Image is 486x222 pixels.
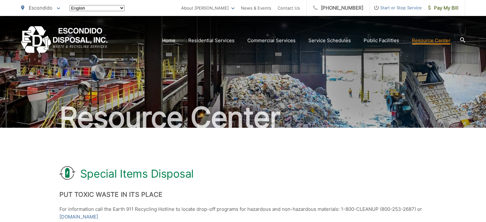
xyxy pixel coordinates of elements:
span: Escondido [29,5,52,11]
a: News & Events [241,4,271,12]
a: Residential Services [188,37,235,44]
a: Commercial Services [247,37,296,44]
a: About [PERSON_NAME] [181,4,235,12]
a: [DOMAIN_NAME] [59,213,98,221]
a: EDCD logo. Return to the homepage. [21,26,108,55]
a: Public Facilities [364,37,399,44]
h2: Resource Center [21,102,465,134]
h1: Special Items Disposal [80,167,194,180]
a: Service Schedules [308,37,351,44]
span: Pay My Bill [428,4,459,12]
select: Select a language [70,5,125,11]
a: Contact Us [278,4,300,12]
a: Resource Center [412,37,451,44]
h2: Put Toxic Waste In Its Place [59,191,427,198]
p: For information call the Earth 911 Recycling Hotline to locate drop-off programs for hazardous an... [59,205,427,221]
a: Home [162,37,175,44]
